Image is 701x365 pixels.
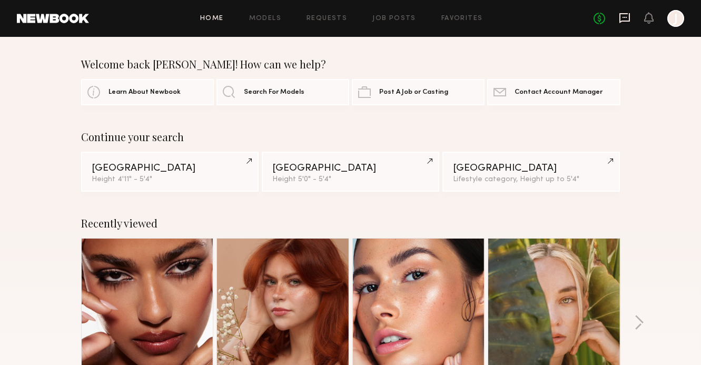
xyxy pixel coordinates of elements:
a: [GEOGRAPHIC_DATA]Height 5'0" - 5'4" [262,152,439,192]
a: Home [200,15,224,22]
div: Recently viewed [81,217,620,230]
span: Post A Job or Casting [379,89,448,96]
a: Favorites [441,15,483,22]
a: Job Posts [372,15,416,22]
a: Post A Job or Casting [352,79,485,105]
div: Height 5'0" - 5'4" [272,176,429,183]
div: [GEOGRAPHIC_DATA] [272,163,429,173]
a: [GEOGRAPHIC_DATA]Height 4'11" - 5'4" [81,152,259,192]
span: Contact Account Manager [515,89,603,96]
a: Search For Models [216,79,349,105]
a: Requests [307,15,347,22]
a: Contact Account Manager [487,79,620,105]
a: J [667,10,684,27]
a: [GEOGRAPHIC_DATA]Lifestyle category, Height up to 5'4" [442,152,620,192]
div: Continue your search [81,131,620,143]
a: Models [249,15,281,22]
div: Welcome back [PERSON_NAME]! How can we help? [81,58,620,71]
a: Learn About Newbook [81,79,214,105]
div: [GEOGRAPHIC_DATA] [453,163,609,173]
div: Height 4'11" - 5'4" [92,176,248,183]
div: [GEOGRAPHIC_DATA] [92,163,248,173]
span: Search For Models [244,89,304,96]
span: Learn About Newbook [108,89,181,96]
div: Lifestyle category, Height up to 5'4" [453,176,609,183]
